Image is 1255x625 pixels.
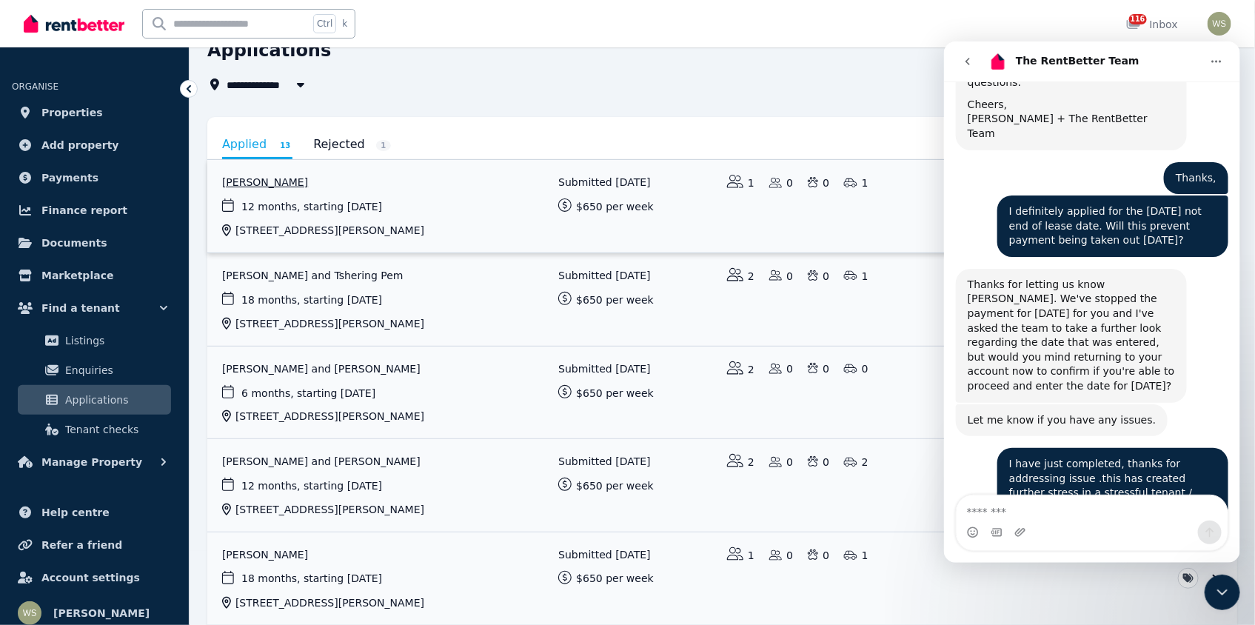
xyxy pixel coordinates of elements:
span: Tenant checks [65,421,165,438]
a: Enquiries [18,355,171,385]
a: Payments [12,163,177,193]
span: Ctrl [313,14,336,33]
a: Account settings [12,563,177,592]
a: Refer a friend [12,530,177,560]
img: Whitney Smith [1208,12,1231,36]
img: RentBetter [24,13,124,35]
a: Properties [12,98,177,127]
a: Applied [222,132,292,159]
a: Marketplace [12,261,177,290]
div: Inbox [1126,17,1178,32]
a: Rejected [313,132,391,157]
span: 116 [1129,14,1147,24]
span: Manage Property [41,453,142,471]
span: ORGANISE [12,81,58,92]
span: [PERSON_NAME] [53,604,150,622]
span: Refer a friend [41,536,122,554]
span: Payments [41,169,98,187]
span: Properties [41,104,103,121]
span: Account settings [41,569,140,586]
a: View application: Kaka Kaka and Tshering Pem [207,253,1237,346]
a: View application: James Reddish [207,532,1237,625]
span: Marketplace [41,267,113,284]
span: Finance report [41,201,127,219]
span: Documents [41,234,107,252]
span: Applications [65,391,165,409]
span: 1 [376,140,391,151]
button: Find a tenant [12,293,177,323]
iframe: Intercom live chat [1205,575,1240,610]
a: Add property [12,130,177,160]
span: k [342,18,347,30]
span: 13 [278,140,292,151]
a: Tenant checks [18,415,171,444]
a: Documents [12,228,177,258]
a: View application: Melissa Damou and Dehbya Atout [207,347,1237,439]
a: View application: Jessica Devereux and Kate Heelan [207,439,1237,532]
span: Enquiries [65,361,165,379]
a: Help centre [12,498,177,527]
span: Add property [41,136,119,154]
a: Finance report [12,195,177,225]
a: Listings [18,326,171,355]
span: Help centre [41,504,110,521]
iframe: Intercom live chat [944,41,1240,563]
a: Applications [18,385,171,415]
span: Find a tenant [41,299,120,317]
a: View application: John Colebrook [207,160,1237,253]
button: Manage Property [12,447,177,477]
h1: Applications [207,39,331,62]
span: Listings [65,332,165,350]
img: Whitney Smith [18,601,41,625]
